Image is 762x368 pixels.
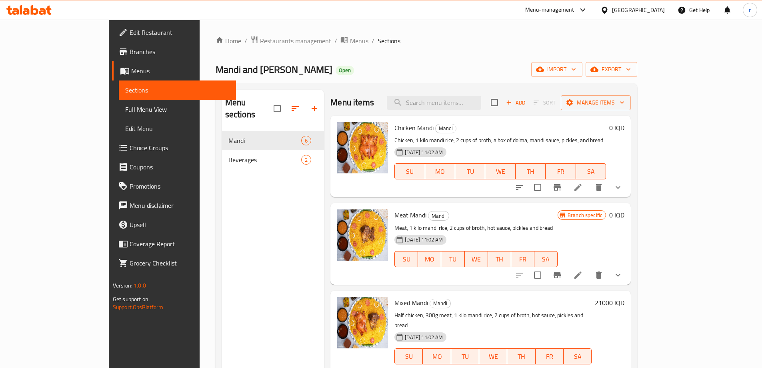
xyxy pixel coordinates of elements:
[564,211,606,219] span: Branch specific
[436,124,456,133] span: Mandi
[441,251,464,267] button: TU
[112,61,236,80] a: Menus
[488,251,511,267] button: TH
[595,297,624,308] h6: 21000 IQD
[579,166,603,177] span: SA
[301,155,311,165] div: items
[269,100,286,117] span: Select all sections
[112,215,236,234] a: Upsell
[244,36,247,46] li: /
[301,136,311,145] div: items
[608,178,628,197] button: show more
[112,23,236,42] a: Edit Restaurant
[423,348,451,364] button: MO
[130,162,230,172] span: Coupons
[589,178,608,197] button: delete
[130,201,230,210] span: Menu disclaimer
[119,100,236,119] a: Full Menu View
[394,209,426,221] span: Meat Mandi
[394,310,592,330] p: Half chicken, 300g meat, 1 kilo mandi rice, 2 cups of broth, hot sauce, pickles and bread
[428,211,449,221] span: Mandi
[567,98,624,108] span: Manage items
[337,209,388,261] img: Meat Mandi
[378,36,400,46] span: Sections
[468,253,485,265] span: WE
[539,351,560,362] span: FR
[516,163,546,179] button: TH
[613,270,623,280] svg: Show Choices
[112,138,236,157] a: Choice Groups
[428,166,452,177] span: MO
[536,348,564,364] button: FR
[394,297,428,309] span: Mixed Mandi
[113,302,164,312] a: Support.OpsPlatform
[398,253,415,265] span: SU
[402,334,446,341] span: [DATE] 11:02 AM
[112,196,236,215] a: Menu disclaimer
[430,299,450,308] span: Mandi
[387,96,481,110] input: search
[534,251,558,267] button: SA
[402,236,446,243] span: [DATE] 11:02 AM
[503,97,528,109] button: Add
[125,85,230,95] span: Sections
[561,95,631,110] button: Manage items
[216,36,638,46] nav: breadcrumb
[548,178,567,197] button: Branch-specific-item
[514,253,531,265] span: FR
[482,351,504,362] span: WE
[529,179,546,196] span: Select to update
[330,97,374,109] h2: Menu items
[394,251,418,267] button: SU
[302,137,311,145] span: 6
[528,97,561,109] span: Select section first
[225,97,274,121] h2: Menu sections
[510,351,532,362] span: TH
[505,98,526,107] span: Add
[511,251,534,267] button: FR
[372,36,374,46] li: /
[510,178,529,197] button: sort-choices
[130,220,230,229] span: Upsell
[525,5,574,15] div: Menu-management
[228,136,301,145] span: Mandi
[549,166,572,177] span: FR
[119,119,236,138] a: Edit Menu
[425,163,455,179] button: MO
[130,28,230,37] span: Edit Restaurant
[426,351,448,362] span: MO
[589,265,608,285] button: delete
[592,64,631,74] span: export
[394,348,423,364] button: SU
[112,177,236,196] a: Promotions
[479,348,507,364] button: WE
[398,351,420,362] span: SU
[112,234,236,253] a: Coverage Report
[538,253,554,265] span: SA
[394,135,606,145] p: Chicken, 1 kilo mandi rice, 2 cups of broth, a box of dolma, mandi sauce, pickles, and bread
[130,143,230,153] span: Choice Groups
[519,166,542,177] span: TH
[444,253,461,265] span: TU
[486,94,503,111] span: Select section
[573,183,583,192] a: Edit menu item
[260,36,331,46] span: Restaurants management
[337,297,388,348] img: Mixed Mandi
[113,294,150,304] span: Get support on:
[609,209,624,221] h6: 0 IQD
[130,47,230,56] span: Branches
[334,36,337,46] li: /
[485,163,515,179] button: WE
[336,66,354,75] div: Open
[491,253,508,265] span: TH
[546,163,576,179] button: FR
[503,97,528,109] span: Add item
[222,131,324,150] div: Mandi6
[421,253,438,265] span: MO
[488,166,512,177] span: WE
[302,156,311,164] span: 2
[394,163,425,179] button: SU
[113,280,132,291] span: Version:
